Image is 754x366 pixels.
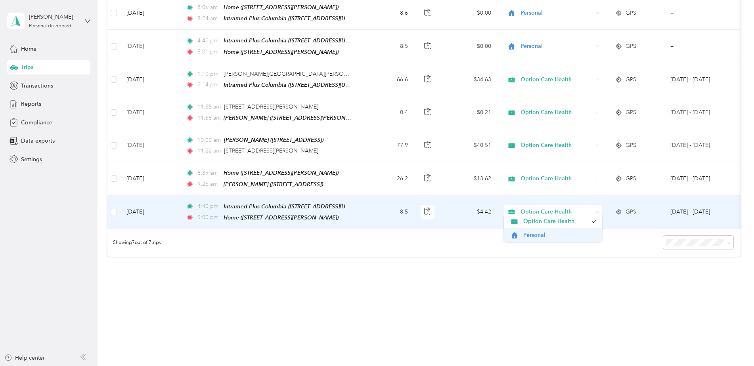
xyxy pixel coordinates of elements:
[224,214,339,221] span: Home ([STREET_ADDRESS][PERSON_NAME])
[362,129,414,162] td: 77.9
[362,162,414,195] td: 26.2
[107,239,161,246] span: Showing 7 out of 7 trips
[626,208,636,216] span: GPS
[626,141,636,150] span: GPS
[362,196,414,229] td: 8.5
[362,30,414,63] td: 8.5
[664,129,736,162] td: Oct 1 - 31, 2025
[626,108,636,117] span: GPS
[664,63,736,96] td: Oct 1 - 31, 2025
[224,37,543,44] span: Intramed Plus Columbia ([STREET_ADDRESS][US_STATE] [GEOGRAPHIC_DATA], [GEOGRAPHIC_DATA], [GEOGRAP...
[120,129,180,162] td: [DATE]
[21,45,36,53] span: Home
[21,118,52,127] span: Compliance
[442,196,498,229] td: $4.42
[197,36,220,45] span: 4:40 pm
[224,71,575,77] span: [PERSON_NAME][GEOGRAPHIC_DATA][PERSON_NAME][GEOGRAPHIC_DATA], [US_STATE][GEOGRAPHIC_DATA], [GEOGR...
[29,24,71,29] div: Personal dashboard
[521,9,593,17] span: Personal
[197,147,221,155] span: 11:22 am
[664,196,736,229] td: Oct 1 - 31, 2025
[197,70,220,78] span: 1:10 pm
[442,63,498,96] td: $34.63
[21,137,55,145] span: Data exports
[120,162,180,195] td: [DATE]
[197,180,220,189] span: 9:25 am
[224,203,543,210] span: Intramed Plus Columbia ([STREET_ADDRESS][US_STATE] [GEOGRAPHIC_DATA], [GEOGRAPHIC_DATA], [GEOGRAP...
[442,96,498,129] td: $0.21
[21,155,42,164] span: Settings
[197,202,220,211] span: 4:40 pm
[120,30,180,63] td: [DATE]
[442,30,498,63] td: $0.00
[197,80,220,89] span: 2:14 pm
[626,75,636,84] span: GPS
[664,30,736,63] td: --
[224,82,543,88] span: Intramed Plus Columbia ([STREET_ADDRESS][US_STATE] [GEOGRAPHIC_DATA], [GEOGRAPHIC_DATA], [GEOGRAP...
[224,170,339,176] span: Home ([STREET_ADDRESS][PERSON_NAME])
[21,82,53,90] span: Transactions
[197,213,220,222] span: 5:00 pm
[120,63,180,96] td: [DATE]
[362,63,414,96] td: 66.6
[664,162,736,195] td: Oct 1 - 31, 2025
[521,75,593,84] span: Option Care Health
[523,231,597,239] span: Personal
[521,141,593,150] span: Option Care Health
[4,354,45,362] button: Help center
[521,208,593,216] span: Option Care Health
[197,14,220,23] span: 8:24 am
[120,96,180,129] td: [DATE]
[21,63,33,71] span: Trips
[29,13,78,21] div: [PERSON_NAME]
[197,103,221,111] span: 11:55 am
[197,3,220,12] span: 8:06 am
[626,42,636,51] span: GPS
[197,114,220,122] span: 11:58 am
[224,103,318,110] span: [STREET_ADDRESS][PERSON_NAME]
[224,137,323,143] span: [PERSON_NAME] ([STREET_ADDRESS])
[362,96,414,129] td: 0.4
[521,174,593,183] span: Option Care Health
[120,196,180,229] td: [DATE]
[442,162,498,195] td: $13.62
[224,15,543,22] span: Intramed Plus Columbia ([STREET_ADDRESS][US_STATE] [GEOGRAPHIC_DATA], [GEOGRAPHIC_DATA], [GEOGRAP...
[224,147,318,154] span: [STREET_ADDRESS][PERSON_NAME]
[626,9,636,17] span: GPS
[197,136,221,145] span: 10:00 am
[224,4,339,10] span: Home ([STREET_ADDRESS][PERSON_NAME])
[521,42,593,51] span: Personal
[710,322,754,366] iframe: Everlance-gr Chat Button Frame
[664,96,736,129] td: Oct 1 - 31, 2025
[197,169,220,177] span: 8:39 am
[521,108,593,117] span: Option Care Health
[442,129,498,162] td: $40.51
[197,48,220,56] span: 5:01 pm
[21,100,41,108] span: Reports
[523,217,588,225] span: Option Care Health
[224,181,323,187] span: [PERSON_NAME] ([STREET_ADDRESS])
[224,114,457,121] span: [PERSON_NAME] ([STREET_ADDRESS][PERSON_NAME][PERSON_NAME][PERSON_NAME])
[626,174,636,183] span: GPS
[224,49,339,55] span: Home ([STREET_ADDRESS][PERSON_NAME])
